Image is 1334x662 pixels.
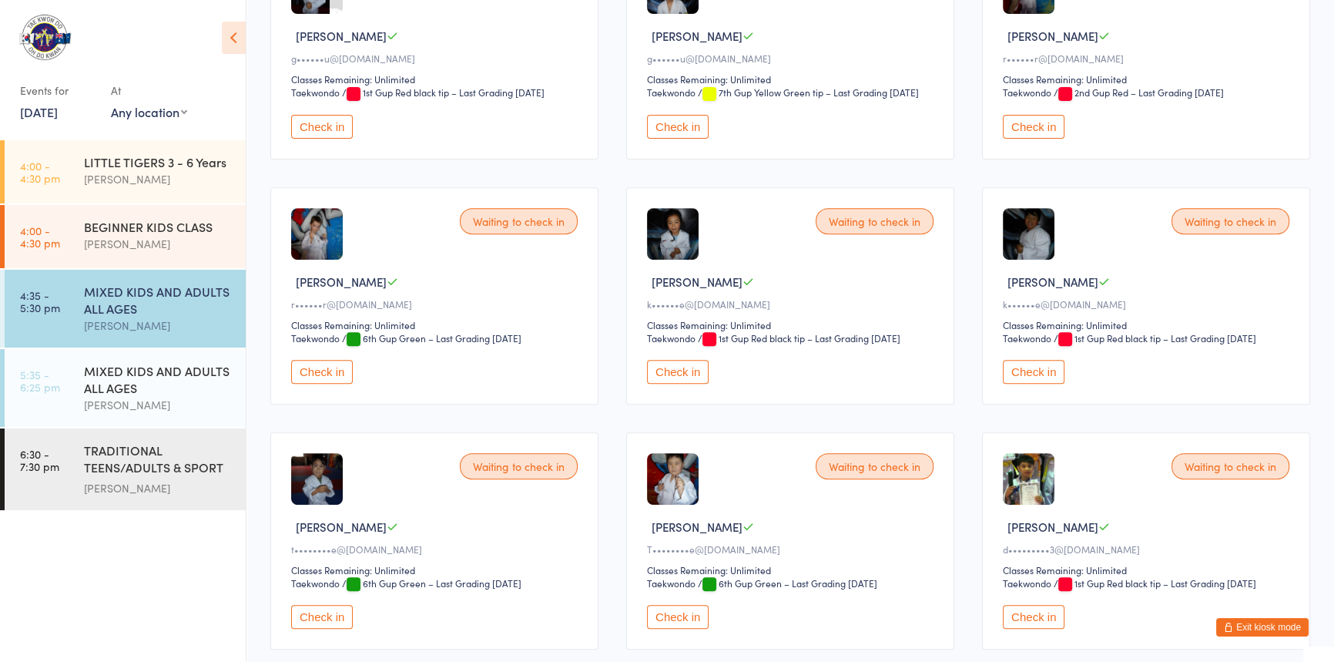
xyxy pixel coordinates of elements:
div: Classes Remaining: Unlimited [647,318,938,331]
button: Check in [291,360,353,384]
div: Taekwondo [1003,576,1051,590]
img: image1635327221.png [1003,208,1054,260]
img: Taekwondo Oh Do Kwan Port Kennedy [15,12,73,62]
button: Check in [647,115,709,139]
div: [PERSON_NAME] [84,235,233,253]
time: 4:00 - 4:30 pm [20,160,60,184]
span: / 6th Gup Green – Last Grading [DATE] [342,331,521,344]
div: MIXED KIDS AND ADULTS ALL AGES [84,362,233,396]
div: Taekwondo [647,331,695,344]
div: Taekwondo [291,576,340,590]
span: / 2nd Gup Red – Last Grading [DATE] [1054,86,1224,99]
img: image1658309787.png [647,453,699,505]
span: / 6th Gup Green – Last Grading [DATE] [342,576,521,590]
a: 4:00 -4:30 pmBEGINNER KIDS CLASS[PERSON_NAME] [5,205,246,268]
div: Classes Remaining: Unlimited [1003,318,1294,331]
div: Waiting to check in [1171,453,1289,479]
div: Classes Remaining: Unlimited [1003,563,1294,576]
div: Classes Remaining: Unlimited [291,72,582,86]
span: [PERSON_NAME] [1007,274,1098,290]
div: k••••••e@[DOMAIN_NAME] [647,297,938,311]
button: Check in [647,360,709,384]
span: / 6th Gup Green – Last Grading [DATE] [698,576,877,590]
div: Waiting to check in [816,208,933,234]
time: 4:00 - 4:30 pm [20,224,60,249]
a: 4:00 -4:30 pmLITTLE TIGERS 3 - 6 Years[PERSON_NAME] [5,140,246,203]
div: At [111,78,187,103]
div: LITTLE TIGERS 3 - 6 Years [84,153,233,170]
div: Taekwondo [1003,331,1051,344]
div: Waiting to check in [460,208,578,234]
div: Waiting to check in [1171,208,1289,234]
div: Waiting to check in [460,453,578,479]
span: / 1st Gup Red black tip – Last Grading [DATE] [698,331,900,344]
span: [PERSON_NAME] [296,274,387,290]
div: [PERSON_NAME] [84,170,233,188]
span: [PERSON_NAME] [296,519,387,535]
div: r••••••r@[DOMAIN_NAME] [1003,52,1294,65]
div: TRADITIONAL TEENS/ADULTS & SPORT TRAINING [84,442,233,479]
div: [PERSON_NAME] [84,479,233,497]
button: Check in [291,115,353,139]
div: g••••••u@[DOMAIN_NAME] [291,52,582,65]
div: Waiting to check in [816,453,933,479]
div: MIXED KIDS AND ADULTS ALL AGES [84,283,233,317]
button: Check in [291,605,353,629]
button: Check in [1003,115,1064,139]
img: image1675760759.png [291,208,343,260]
button: Check in [1003,605,1064,629]
a: 6:30 -7:30 pmTRADITIONAL TEENS/ADULTS & SPORT TRAINING[PERSON_NAME] [5,428,246,510]
button: Exit kiosk mode [1216,618,1309,637]
div: [PERSON_NAME] [84,317,233,334]
div: Classes Remaining: Unlimited [647,563,938,576]
div: Classes Remaining: Unlimited [647,72,938,86]
span: / 1st Gup Red black tip – Last Grading [DATE] [1054,576,1256,590]
span: [PERSON_NAME] [1007,28,1098,44]
div: T••••••••e@[DOMAIN_NAME] [647,543,938,556]
time: 5:35 - 6:25 pm [20,368,60,393]
div: Classes Remaining: Unlimited [291,563,582,576]
time: 4:35 - 5:30 pm [20,289,60,314]
div: Events for [20,78,96,103]
div: Classes Remaining: Unlimited [1003,72,1294,86]
img: image1665044171.png [291,453,343,505]
a: 5:35 -6:25 pmMIXED KIDS AND ADULTS ALL AGES[PERSON_NAME] [5,349,246,427]
img: image1679477687.png [1003,453,1054,505]
div: r••••••r@[DOMAIN_NAME] [291,297,582,311]
span: / 1st Gup Red black tip – Last Grading [DATE] [342,86,545,99]
time: 6:30 - 7:30 pm [20,448,59,472]
span: [PERSON_NAME] [296,28,387,44]
div: Taekwondo [291,86,340,99]
span: / 1st Gup Red black tip – Last Grading [DATE] [1054,331,1256,344]
button: Check in [647,605,709,629]
div: Taekwondo [291,331,340,344]
span: [PERSON_NAME] [1007,519,1098,535]
span: [PERSON_NAME] [652,519,742,535]
div: g••••••u@[DOMAIN_NAME] [647,52,938,65]
div: Taekwondo [647,86,695,99]
span: / 7th Gup Yellow Green tip – Last Grading [DATE] [698,86,919,99]
a: 4:35 -5:30 pmMIXED KIDS AND ADULTS ALL AGES[PERSON_NAME] [5,270,246,348]
span: [PERSON_NAME] [652,274,742,290]
button: Check in [1003,360,1064,384]
div: d•••••••••3@[DOMAIN_NAME] [1003,543,1294,556]
div: k••••••e@[DOMAIN_NAME] [1003,297,1294,311]
div: Taekwondo [1003,86,1051,99]
img: image1635327252.png [647,208,699,260]
div: [PERSON_NAME] [84,396,233,414]
a: [DATE] [20,103,58,120]
div: BEGINNER KIDS CLASS [84,218,233,235]
div: Classes Remaining: Unlimited [291,318,582,331]
div: Any location [111,103,187,120]
span: [PERSON_NAME] [652,28,742,44]
div: Taekwondo [647,576,695,590]
div: t••••••••e@[DOMAIN_NAME] [291,543,582,556]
